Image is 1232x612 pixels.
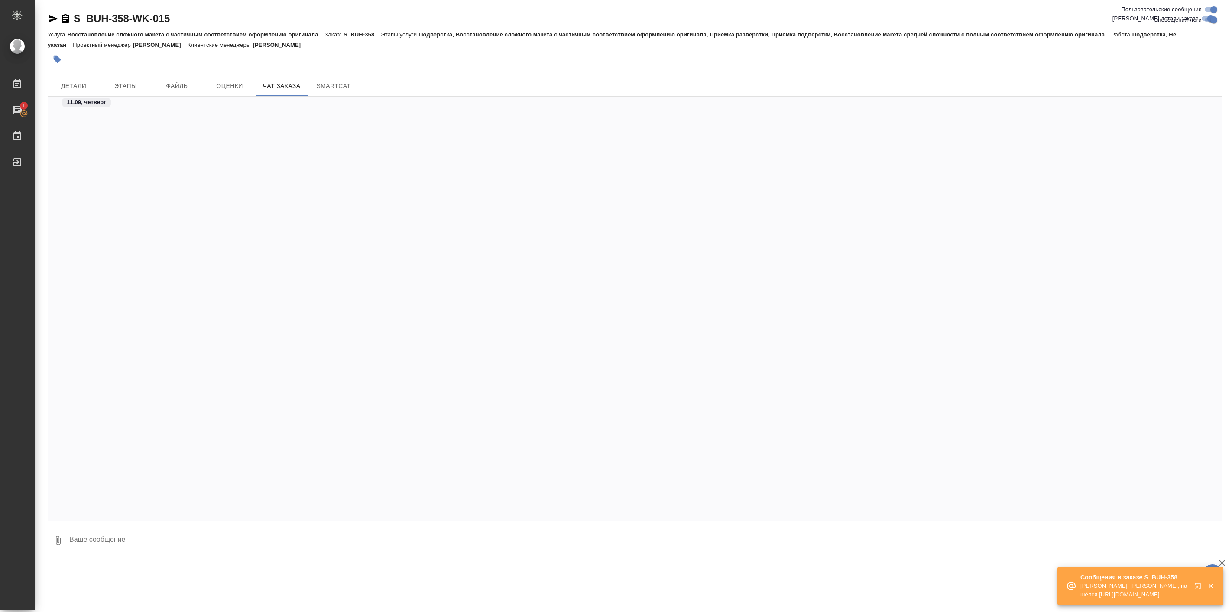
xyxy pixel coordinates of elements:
p: Клиентские менеджеры [188,42,253,48]
p: 11.09, четверг [67,98,106,107]
span: [PERSON_NAME] детали заказа [1112,14,1199,23]
span: Оценки [209,81,250,91]
p: Работа [1111,31,1132,38]
button: 🙏 [1202,564,1223,586]
button: Закрыть [1202,582,1219,590]
span: Оповещения-логи [1154,16,1202,24]
button: Скопировать ссылку для ЯМессенджера [48,13,58,24]
span: 1 [17,101,30,110]
span: Файлы [157,81,198,91]
p: Сообщения в заказе S_BUH-358 [1080,573,1189,582]
p: S_BUH-358 [344,31,381,38]
p: Этапы услуги [381,31,419,38]
button: Открыть в новой вкладке [1189,577,1210,598]
span: SmartCat [313,81,354,91]
span: Чат заказа [261,81,302,91]
button: Добавить тэг [48,50,67,69]
span: Детали [53,81,94,91]
p: Заказ: [325,31,344,38]
p: [PERSON_NAME]: [PERSON_NAME], нашёлся [URL][DOMAIN_NAME] [1080,582,1189,599]
p: Услуга [48,31,67,38]
p: Подверстка, Восстановление сложного макета с частичным соответствием оформлению оригинала, Приемк... [419,31,1111,38]
span: Пользовательские сообщения [1121,5,1202,14]
a: 1 [2,99,32,121]
p: [PERSON_NAME] [133,42,188,48]
p: [PERSON_NAME] [253,42,307,48]
span: Этапы [105,81,146,91]
p: Проектный менеджер [73,42,133,48]
button: Скопировать ссылку [60,13,71,24]
a: S_BUH-358-WK-015 [74,13,170,24]
p: Восстановление сложного макета с частичным соответствием оформлению оригинала [67,31,324,38]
